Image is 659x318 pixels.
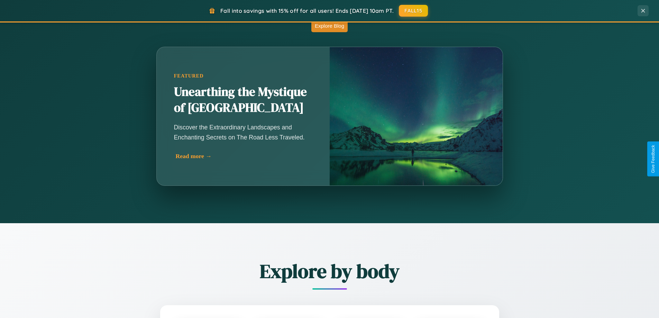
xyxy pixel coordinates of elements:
[176,153,314,160] div: Read more →
[220,7,394,14] span: Fall into savings with 15% off for all users! Ends [DATE] 10am PT.
[399,5,428,17] button: FALL15
[311,19,348,32] button: Explore Blog
[122,258,537,284] h2: Explore by body
[174,122,312,142] p: Discover the Extraordinary Landscapes and Enchanting Secrets on The Road Less Traveled.
[174,73,312,79] div: Featured
[174,84,312,116] h2: Unearthing the Mystique of [GEOGRAPHIC_DATA]
[651,145,656,173] div: Give Feedback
